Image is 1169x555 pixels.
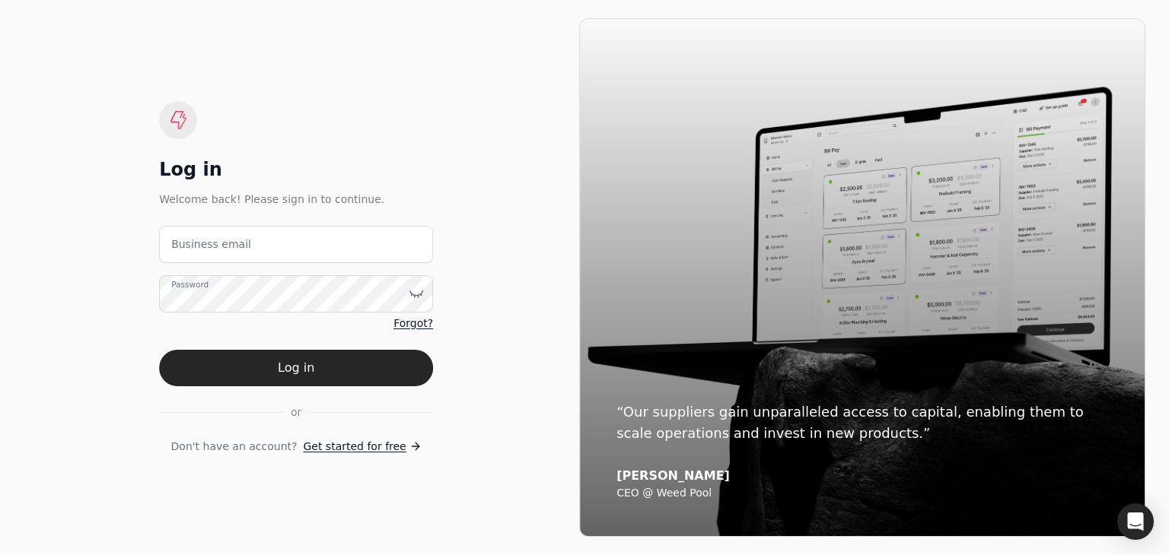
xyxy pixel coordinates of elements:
div: Welcome back! Please sign in to continue. [159,191,433,208]
label: Password [171,278,209,290]
span: or [291,404,301,420]
div: Open Intercom Messenger [1117,503,1154,540]
div: CEO @ Weed Pool [616,487,1108,500]
span: Get started for free [303,439,406,455]
div: “Our suppliers gain unparalleled access to capital, enabling them to scale operations and invest ... [616,401,1108,444]
button: Log in [159,350,433,386]
label: Business email [171,236,251,252]
div: [PERSON_NAME] [616,468,1108,484]
div: Log in [159,157,433,182]
span: Don't have an account? [171,439,298,455]
a: Forgot? [393,316,433,331]
a: Get started for free [303,439,421,455]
